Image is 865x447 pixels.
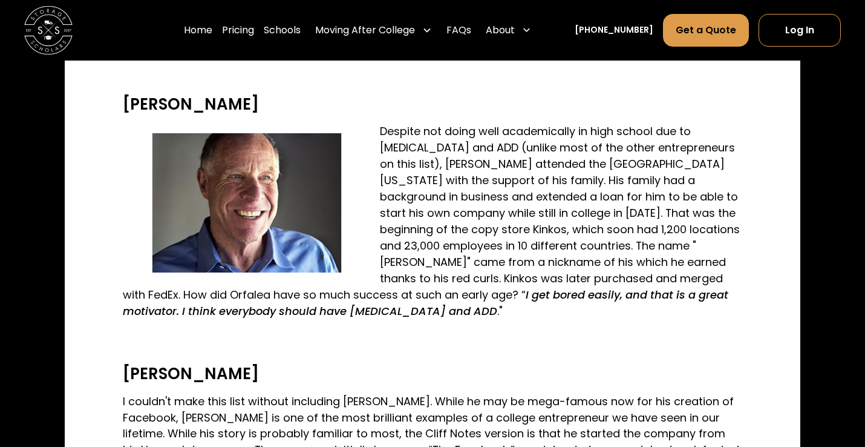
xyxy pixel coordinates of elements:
a: Schools [264,13,301,47]
p: ‍ [123,64,742,81]
em: I get bored easily, and that is a great motivator. I think everybody should have [MEDICAL_DATA] a... [123,287,728,319]
h3: [PERSON_NAME] [123,365,742,383]
p: Despite not doing well academically in high school due to [MEDICAL_DATA] and ADD (unlike most of ... [123,124,742,320]
img: Storage Scholars main logo [24,6,73,55]
h3: [PERSON_NAME] [123,95,742,114]
div: Moving After College [315,23,415,38]
a: home [24,6,73,55]
a: Home [184,13,212,47]
a: Get a Quote [663,14,749,47]
a: [PHONE_NUMBER] [575,24,653,36]
div: Moving After College [310,13,437,47]
a: Pricing [222,13,254,47]
p: ‍ [123,334,742,350]
a: FAQs [446,13,471,47]
div: About [486,23,515,38]
div: About [481,13,537,47]
a: Log In [759,14,841,47]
